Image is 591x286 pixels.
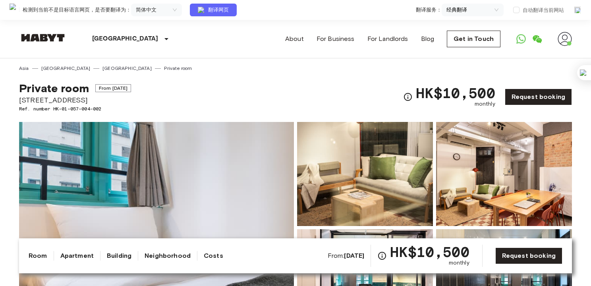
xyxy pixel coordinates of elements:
a: Asia [19,65,29,72]
span: Private room [19,81,89,95]
span: monthly [449,259,469,267]
b: [DATE] [344,252,364,259]
svg: Check cost overview for full price breakdown. Please note that discounts apply to new joiners onl... [377,251,387,261]
img: avatar [558,32,572,46]
img: Picture of unit HK-01-057-004-002 [297,122,433,226]
a: Apartment [60,251,94,261]
a: For Landlords [367,34,408,44]
a: Request booking [505,89,572,105]
span: From [DATE] [95,84,131,92]
a: Open WeChat [529,31,545,47]
img: Habyt [19,34,67,42]
a: [GEOGRAPHIC_DATA] [102,65,152,72]
img: Picture of unit HK-01-057-004-002 [436,122,572,226]
span: From: [328,251,365,260]
a: Costs [204,251,223,261]
a: Neighborhood [145,251,191,261]
a: Room [29,251,47,261]
a: Get in Touch [447,31,500,47]
a: Private room [164,65,192,72]
a: For Business [317,34,355,44]
a: Request booking [495,247,562,264]
a: About [285,34,304,44]
p: [GEOGRAPHIC_DATA] [92,34,158,44]
span: HK$10,500 [416,86,495,100]
span: HK$10,500 [390,245,469,259]
span: [STREET_ADDRESS] [19,95,131,105]
a: [GEOGRAPHIC_DATA] [41,65,91,72]
a: Building [107,251,131,261]
a: Open WhatsApp [513,31,529,47]
svg: Check cost overview for full price breakdown. Please note that discounts apply to new joiners onl... [403,92,413,102]
a: Blog [421,34,435,44]
span: monthly [475,100,495,108]
span: Ref. number HK-01-057-004-002 [19,105,131,112]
